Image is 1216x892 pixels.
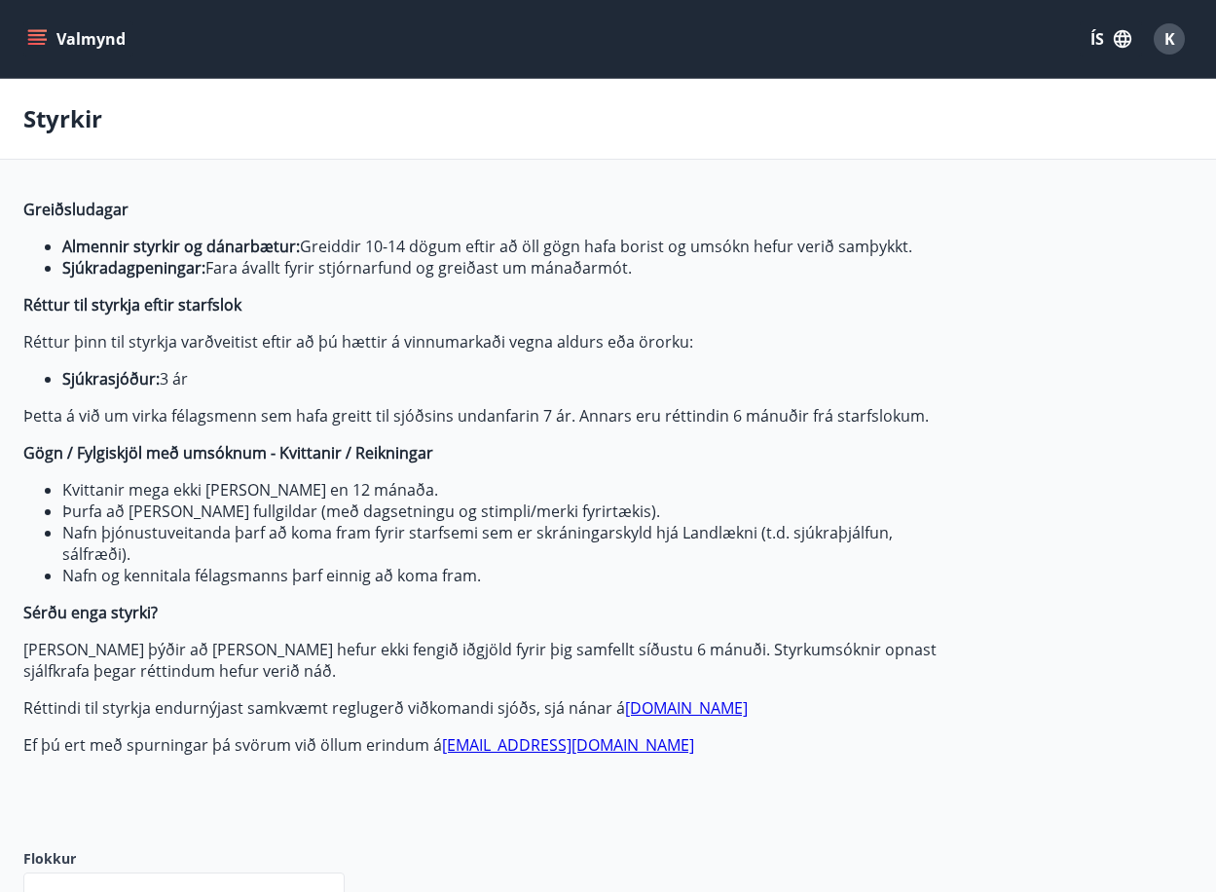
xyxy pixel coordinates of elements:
[442,734,694,756] a: [EMAIL_ADDRESS][DOMAIN_NAME]
[62,257,205,279] strong: Sjúkradagpeningar:
[23,405,942,427] p: Þetta á við um virka félagsmenn sem hafa greitt til sjóðsins undanfarin 7 ár. Annars eru réttindi...
[23,639,942,682] p: [PERSON_NAME] þýðir að [PERSON_NAME] hefur ekki fengið iðgjöld fyrir þig samfellt síðustu 6 mánuð...
[23,21,133,56] button: menu
[1080,21,1142,56] button: ÍS
[62,236,300,257] strong: Almennir styrkir og dánarbætur:
[23,199,129,220] strong: Greiðsludagar
[23,697,942,719] p: Réttindi til styrkja endurnýjast samkvæmt reglugerð viðkomandi sjóðs, sjá nánar á
[62,501,942,522] li: Þurfa að [PERSON_NAME] fullgildar (með dagsetningu og stimpli/merki fyrirtækis).
[23,294,241,316] strong: Réttur til styrkja eftir starfslok
[1146,16,1193,62] button: K
[23,442,433,464] strong: Gögn / Fylgiskjöl með umsóknum - Kvittanir / Reikningar
[23,734,942,756] p: Ef þú ert með spurningar þá svörum við öllum erindum á
[62,257,942,279] li: Fara ávallt fyrir stjórnarfund og greiðast um mánaðarmót.
[23,849,345,869] label: Flokkur
[62,479,942,501] li: Kvittanir mega ekki [PERSON_NAME] en 12 mánaða.
[62,565,942,586] li: Nafn og kennitala félagsmanns þarf einnig að koma fram.
[62,368,942,390] li: 3 ár
[23,331,942,353] p: Réttur þinn til styrkja varðveitist eftir að þú hættir á vinnumarkaði vegna aldurs eða örorku:
[62,368,160,390] strong: Sjúkrasjóður:
[625,697,748,719] a: [DOMAIN_NAME]
[23,602,158,623] strong: Sérðu enga styrki?
[62,522,942,565] li: Nafn þjónustuveitanda þarf að koma fram fyrir starfsemi sem er skráningarskyld hjá Landlækni (t.d...
[23,102,102,135] p: Styrkir
[62,236,942,257] li: Greiddir 10-14 dögum eftir að öll gögn hafa borist og umsókn hefur verið samþykkt.
[1164,28,1175,50] span: K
